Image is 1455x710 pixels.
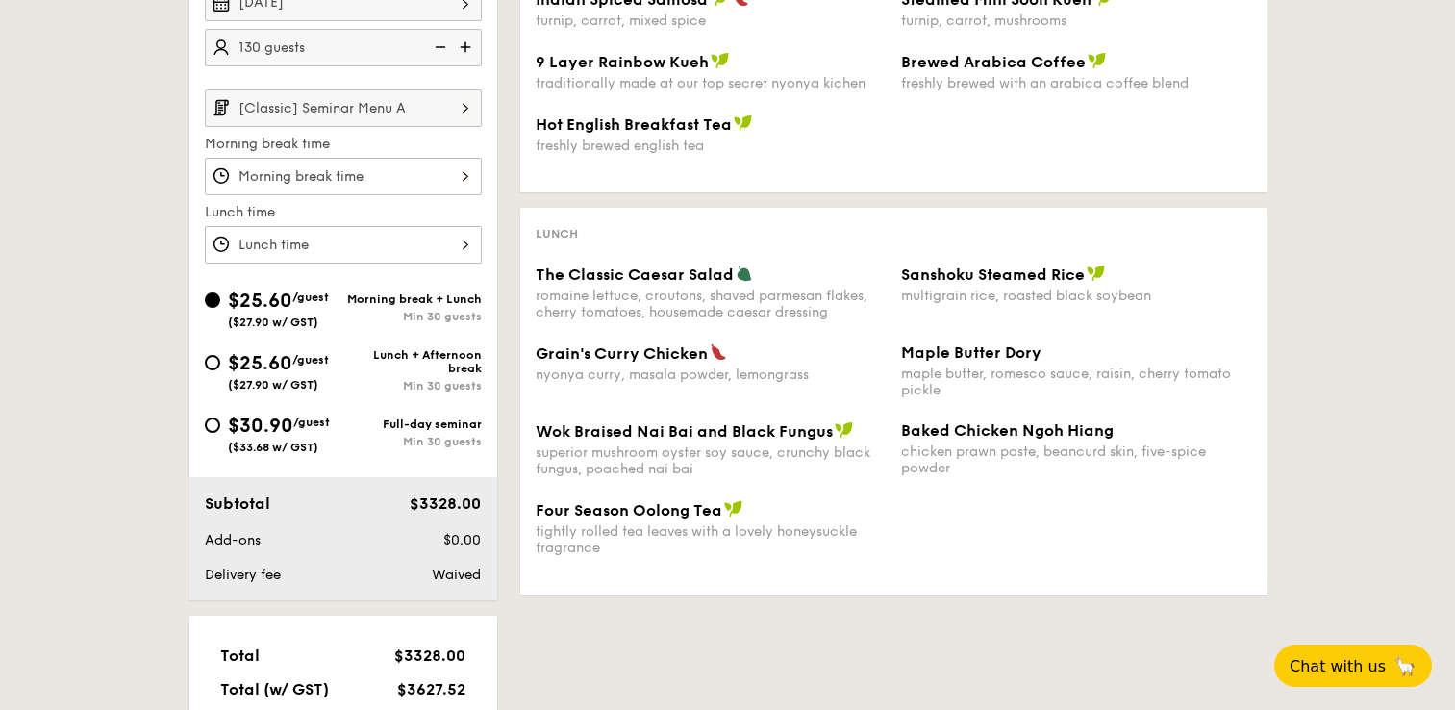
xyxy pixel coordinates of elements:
div: Min 30 guests [343,435,482,448]
div: Full-day seminar [343,418,482,431]
span: Maple Butter Dory [901,343,1041,362]
span: The Classic Caesar Salad [536,266,734,284]
input: $25.60/guest($27.90 w/ GST)Morning break + LunchMin 30 guests [205,292,220,308]
span: Waived [432,567,481,583]
div: Min 30 guests [343,379,482,393]
span: $30.90 [228,415,293,438]
img: icon-spicy.37a8142b.svg [710,343,727,361]
span: $3328.00 [394,647,465,665]
span: $25.60 [228,290,292,313]
span: 9 Layer Rainbow Kueh [536,53,709,71]
span: ($27.90 w/ GST) [228,378,318,392]
span: Wok Braised Nai Bai and Black Fungus [536,422,833,441]
input: $30.90/guest($33.68 w/ GST)Full-day seminarMin 30 guests [205,418,220,433]
div: freshly brewed english tea [536,138,886,154]
input: $25.60/guest($27.90 w/ GST)Lunch + Afternoon breakMin 30 guests [205,355,220,370]
label: Lunch time [205,203,482,222]
input: Morning break time [205,158,482,195]
span: Baked Chicken Ngoh Hiang [901,421,1114,440]
span: Delivery fee [205,567,281,583]
img: icon-vegan.f8ff3823.svg [1088,52,1107,69]
span: ($27.90 w/ GST) [228,316,318,329]
img: icon-reduce.1d2dbef1.svg [424,29,453,65]
span: Four Season Oolong Tea [536,501,722,520]
input: Lunch time [205,226,482,264]
div: traditionally made at our top secret nyonya kichen [536,75,886,91]
img: icon-vegetarian.fe4039eb.svg [736,265,753,282]
span: /guest [292,291,329,304]
div: nyonya curry, masala powder, lemongrass [536,367,886,383]
span: Sanshoku Steamed Rice [901,266,1085,284]
div: turnip, carrot, mushrooms [901,13,1251,29]
div: Min 30 guests [343,310,482,323]
span: $3328.00 [410,494,481,513]
img: icon-vegan.f8ff3823.svg [1087,265,1106,282]
img: icon-vegan.f8ff3823.svg [724,500,743,518]
div: multigrain rice, roasted black soybean [901,288,1251,304]
div: turnip, carrot, mixed spice [536,13,886,29]
button: Chat with us🦙 [1274,645,1432,687]
div: freshly brewed with an arabica coffee blend [901,75,1251,91]
span: $25.60 [228,352,292,375]
img: icon-vegan.f8ff3823.svg [734,114,753,132]
img: icon-vegan.f8ff3823.svg [835,421,854,439]
img: icon-add.58712e84.svg [453,29,482,65]
span: Chat with us [1290,657,1386,675]
input: Number of guests [205,29,482,66]
span: Lunch [536,227,578,241]
span: Total [220,647,260,665]
span: Total (w/ GST) [220,680,329,698]
div: Lunch + Afternoon break [343,348,482,375]
span: ($33.68 w/ GST) [228,441,318,454]
span: Grain's Curry Chicken [536,344,708,363]
img: icon-chevron-right.3c0dfbd6.svg [449,89,482,126]
span: $0.00 [443,532,481,548]
div: superior mushroom oyster soy sauce, crunchy black fungus, poached nai bai [536,444,886,477]
span: Subtotal [205,494,270,513]
span: $3627.52 [397,680,465,698]
span: 🦙 [1393,655,1417,677]
div: chicken prawn paste, beancurd skin, five-spice powder [901,444,1251,476]
span: Add-ons [205,532,261,548]
div: maple butter, romesco sauce, raisin, cherry tomato pickle [901,366,1251,398]
span: /guest [292,353,329,367]
span: Hot English Breakfast Tea [536,115,732,134]
label: Morning break time [205,135,482,154]
span: Brewed Arabica Coffee [901,53,1086,71]
div: Morning break + Lunch [343,292,482,306]
div: tightly rolled tea leaves with a lovely honeysuckle fragrance [536,523,886,556]
span: /guest [293,416,330,429]
img: icon-vegan.f8ff3823.svg [711,52,730,69]
div: romaine lettuce, croutons, shaved parmesan flakes, cherry tomatoes, housemade caesar dressing [536,288,886,320]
